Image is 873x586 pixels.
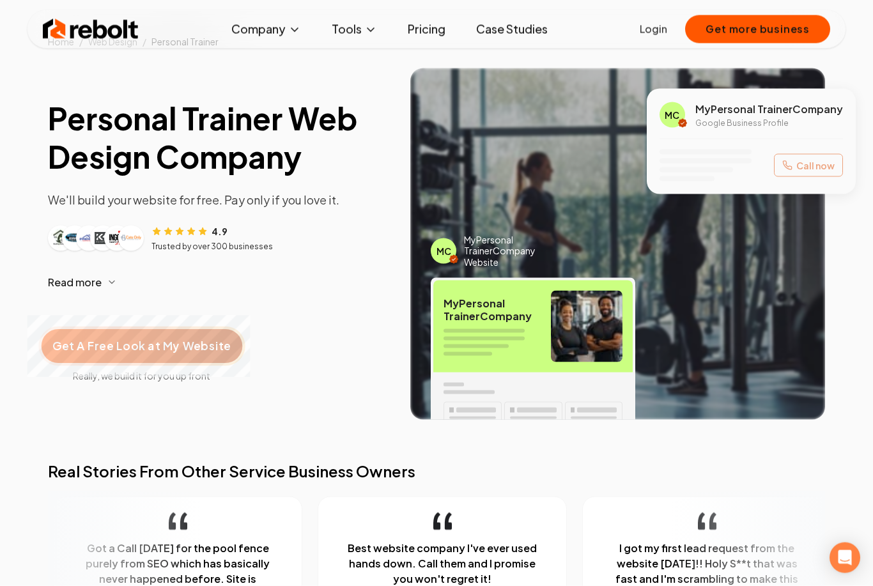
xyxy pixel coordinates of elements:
[321,17,387,42] button: Tools
[65,228,85,249] img: Customer logo 2
[48,267,390,298] button: Read more
[48,226,144,251] div: Customer logos
[93,228,113,249] img: Customer logo 4
[212,225,228,238] span: 4.9
[410,68,825,420] img: Image of completed Personal Trainer job
[695,118,843,128] p: Google Business Profile
[48,99,390,176] h1: Personal Trainer Web Design Company
[221,17,311,42] button: Company
[695,102,843,117] span: My Personal Trainer Company
[151,242,273,252] p: Trusted by over 300 businesses
[640,22,667,37] a: Login
[830,543,860,573] div: Open Intercom Messenger
[50,228,71,249] img: Customer logo 1
[658,513,676,530] img: quotation-mark
[393,513,412,530] img: quotation-mark
[466,17,558,42] a: Case Studies
[48,224,390,252] article: Customer reviews
[52,338,231,355] span: Get A Free Look at My Website
[79,228,99,249] img: Customer logo 3
[444,297,541,323] span: My Personal Trainer Company
[48,191,390,209] p: We'll build your website for free. Pay only if you love it.
[665,109,679,121] span: MC
[128,513,147,530] img: quotation-mark
[48,275,102,290] span: Read more
[464,235,567,268] span: My Personal Trainer Company Website
[151,224,228,238] div: Rating: 4.9 out of 5 stars
[121,228,141,249] img: Customer logo 6
[436,245,451,258] span: MC
[685,15,830,43] button: Get more business
[43,17,139,42] img: Rebolt Logo
[48,461,825,481] h2: Real Stories From Other Service Business Owners
[48,308,236,382] a: Get A Free Look at My WebsiteReally, we build it for you up front
[398,17,456,42] a: Pricing
[48,369,236,382] span: Really, we build it for you up front
[551,291,622,362] img: Personal Trainer team
[107,228,127,249] img: Customer logo 5
[38,327,245,366] button: Get A Free Look at My Website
